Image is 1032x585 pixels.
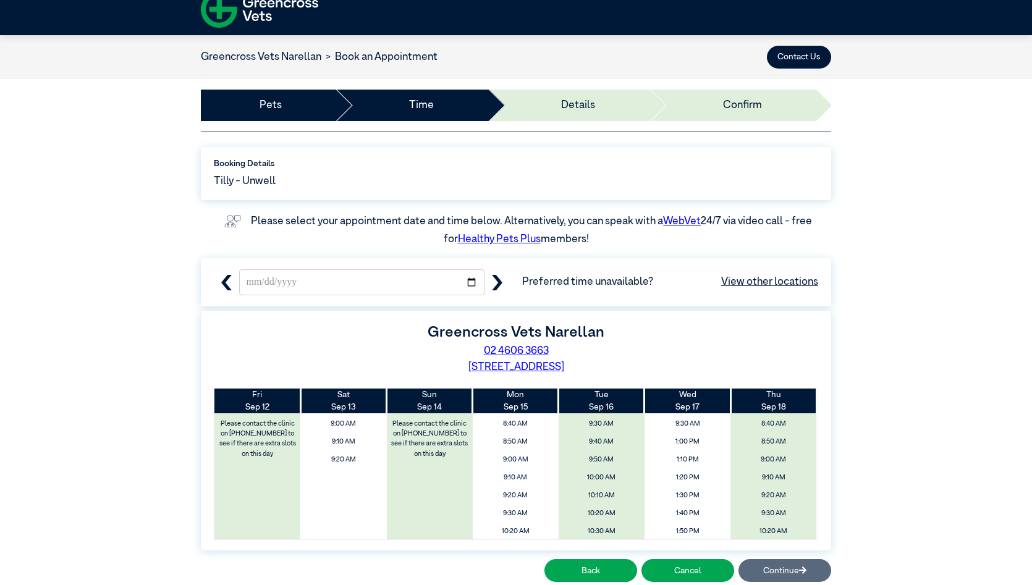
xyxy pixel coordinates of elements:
a: [STREET_ADDRESS] [468,362,564,372]
span: 9:50 AM [562,452,641,468]
span: 9:10 AM [304,434,383,450]
span: Tilly - Unwell [214,174,276,190]
span: 10:00 AM [562,470,641,486]
span: 9:30 AM [562,416,641,432]
span: 9:30 AM [648,416,727,432]
span: 10:30 AM [562,524,641,539]
th: Sep 15 [473,389,559,414]
span: 9:20 AM [476,488,555,503]
a: Pets [260,98,282,114]
span: 1:00 PM [648,434,727,450]
label: Please select your appointment date and time below. Alternatively, you can speak with a 24/7 via ... [251,216,814,245]
label: Booking Details [214,158,818,170]
a: Healthy Pets Plus [458,234,541,245]
label: Please contact the clinic on [PHONE_NUMBER] to see if there are extra slots on this day [387,416,472,462]
span: 9:30 AM [476,506,555,521]
span: 9:00 AM [304,416,383,432]
span: 9:10 AM [476,470,555,486]
th: Sep 16 [559,389,645,414]
span: 1:40 PM [648,506,727,521]
th: Sep 12 [214,389,300,414]
button: Cancel [641,559,734,582]
img: vet [220,211,245,232]
th: Sep 14 [387,389,473,414]
a: WebVet [663,216,701,227]
th: Sep 18 [730,389,816,414]
a: 02 4606 3663 [484,346,549,356]
li: Book an Appointment [321,49,438,65]
span: 10:10 AM [562,488,641,503]
button: Contact Us [767,46,831,69]
span: 9:30 AM [734,506,813,521]
span: 10:20 AM [734,524,813,539]
span: 9:40 AM [562,434,641,450]
span: 10:20 AM [476,524,555,539]
span: 1:20 PM [648,470,727,486]
span: Preferred time unavailable? [522,274,818,290]
span: 9:00 AM [734,452,813,468]
a: View other locations [721,274,818,290]
th: Sep 17 [645,389,730,414]
span: 8:50 AM [476,434,555,450]
span: 8:40 AM [476,416,555,432]
th: Sep 13 [300,389,386,414]
span: 9:10 AM [734,470,813,486]
span: 8:40 AM [734,416,813,432]
span: 9:00 AM [476,452,555,468]
label: Please contact the clinic on [PHONE_NUMBER] to see if there are extra slots on this day [216,416,300,462]
a: Greencross Vets Narellan [201,52,321,62]
nav: breadcrumb [201,49,438,65]
a: Time [409,98,434,114]
span: 10:20 AM [562,506,641,521]
span: 9:20 AM [304,452,383,468]
span: 1:30 PM [648,488,727,503]
span: 9:20 AM [734,488,813,503]
span: 1:50 PM [648,524,727,539]
button: Back [544,559,637,582]
span: 8:50 AM [734,434,813,450]
span: 1:10 PM [648,452,727,468]
label: Greencross Vets Narellan [428,325,604,340]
